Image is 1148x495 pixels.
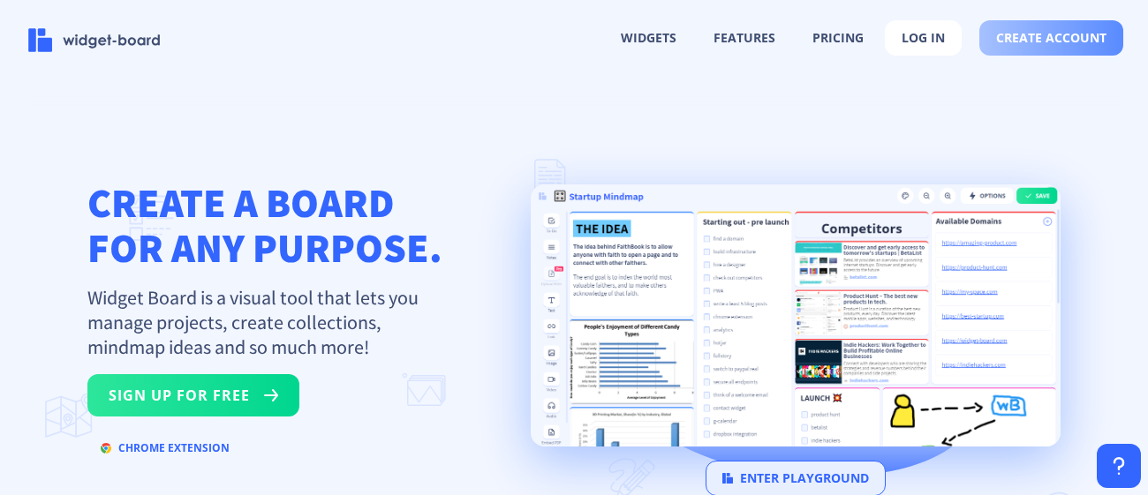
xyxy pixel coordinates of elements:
button: create account [979,20,1123,56]
h1: CREATE A BOARD FOR ANY PURPOSE. [87,180,442,270]
button: pricing [797,21,880,55]
span: create account [996,31,1106,45]
button: log in [885,20,962,56]
button: chrome extension [87,434,243,462]
img: logo.svg [722,473,733,484]
button: sign up for free [87,374,299,416]
a: chrome extension [87,444,243,461]
img: chrome.svg [101,443,111,454]
button: features [698,21,791,55]
p: Widget Board is a visual tool that lets you manage projects, create collections, mindmap ideas an... [87,285,441,359]
button: widgets [605,21,692,55]
img: logo-name.svg [28,28,161,52]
